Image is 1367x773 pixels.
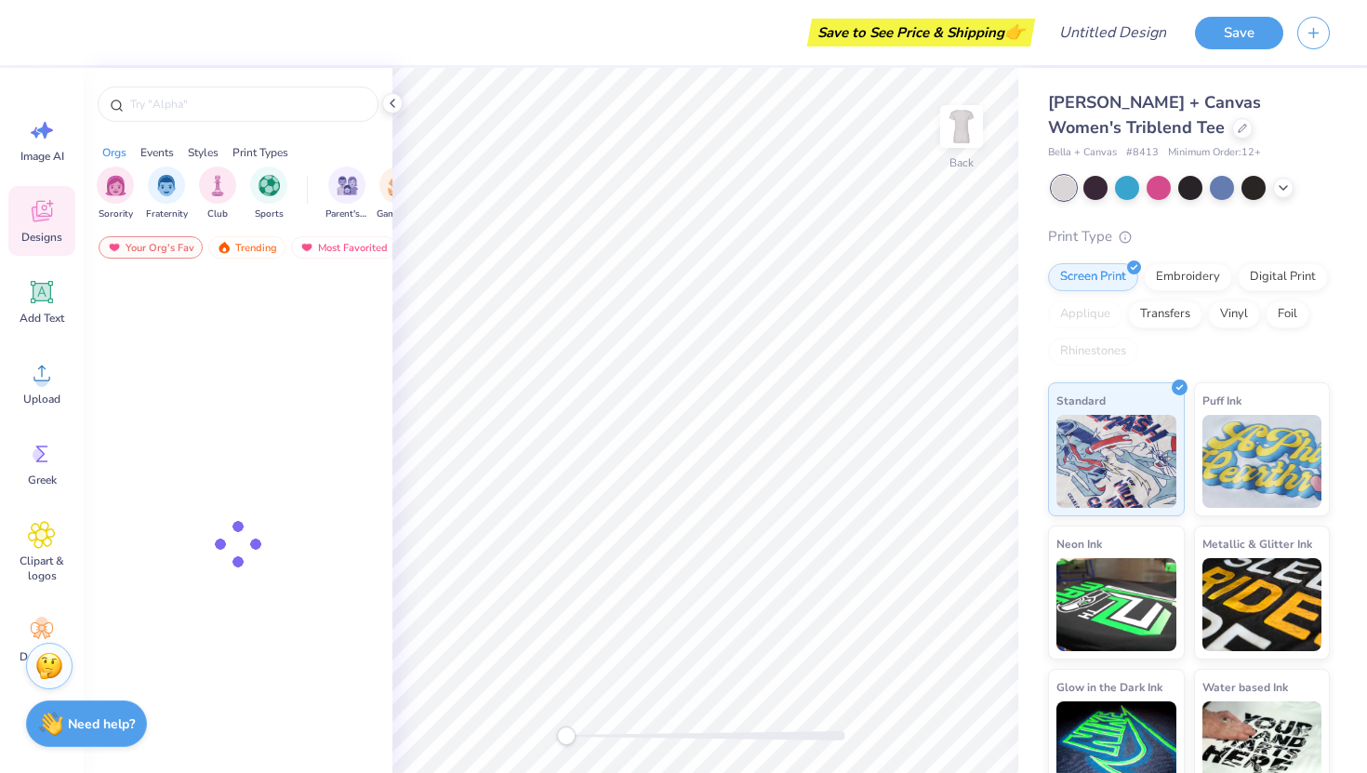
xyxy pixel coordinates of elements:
[1144,263,1232,291] div: Embroidery
[325,167,368,221] div: filter for Parent's Weekend
[255,207,284,221] span: Sports
[1202,677,1288,697] span: Water based Ink
[1195,17,1283,49] button: Save
[1128,300,1202,328] div: Transfers
[68,715,135,733] strong: Need help?
[377,167,419,221] button: filter button
[102,144,126,161] div: Orgs
[156,175,177,196] img: Fraternity Image
[1048,145,1117,161] span: Bella + Canvas
[23,392,60,406] span: Upload
[1238,263,1328,291] div: Digital Print
[1208,300,1260,328] div: Vinyl
[1004,20,1025,43] span: 👉
[1202,391,1241,410] span: Puff Ink
[1056,415,1176,508] img: Standard
[291,236,396,259] div: Most Favorited
[943,108,980,145] img: Back
[812,19,1030,47] div: Save to See Price & Shipping
[20,149,64,164] span: Image AI
[250,167,287,221] button: filter button
[1048,226,1330,247] div: Print Type
[99,236,203,259] div: Your Org's Fav
[128,95,366,113] input: Try "Alpha"
[388,175,409,196] img: Game Day Image
[146,207,188,221] span: Fraternity
[1056,558,1176,651] img: Neon Ink
[208,236,285,259] div: Trending
[207,175,228,196] img: Club Image
[557,726,576,745] div: Accessibility label
[1202,534,1312,553] span: Metallic & Glitter Ink
[97,167,134,221] div: filter for Sorority
[146,167,188,221] button: filter button
[325,207,368,221] span: Parent's Weekend
[1048,91,1261,139] span: [PERSON_NAME] + Canvas Women's Triblend Tee
[107,241,122,254] img: most_fav.gif
[232,144,288,161] div: Print Types
[21,230,62,245] span: Designs
[199,167,236,221] button: filter button
[1202,415,1322,508] img: Puff Ink
[97,167,134,221] button: filter button
[188,144,219,161] div: Styles
[11,553,73,583] span: Clipart & logos
[1126,145,1159,161] span: # 8413
[140,144,174,161] div: Events
[1056,534,1102,553] span: Neon Ink
[949,154,974,171] div: Back
[207,207,228,221] span: Club
[337,175,358,196] img: Parent's Weekend Image
[1266,300,1309,328] div: Foil
[299,241,314,254] img: most_fav.gif
[250,167,287,221] div: filter for Sports
[377,207,419,221] span: Game Day
[20,311,64,326] span: Add Text
[1056,677,1162,697] span: Glow in the Dark Ink
[1202,558,1322,651] img: Metallic & Glitter Ink
[20,649,64,664] span: Decorate
[377,167,419,221] div: filter for Game Day
[217,241,232,254] img: trending.gif
[105,175,126,196] img: Sorority Image
[1048,338,1138,366] div: Rhinestones
[325,167,368,221] button: filter button
[146,167,188,221] div: filter for Fraternity
[199,167,236,221] div: filter for Club
[1056,391,1106,410] span: Standard
[259,175,280,196] img: Sports Image
[1168,145,1261,161] span: Minimum Order: 12 +
[28,473,57,487] span: Greek
[1048,300,1122,328] div: Applique
[99,207,133,221] span: Sorority
[1048,263,1138,291] div: Screen Print
[1044,14,1181,51] input: Untitled Design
